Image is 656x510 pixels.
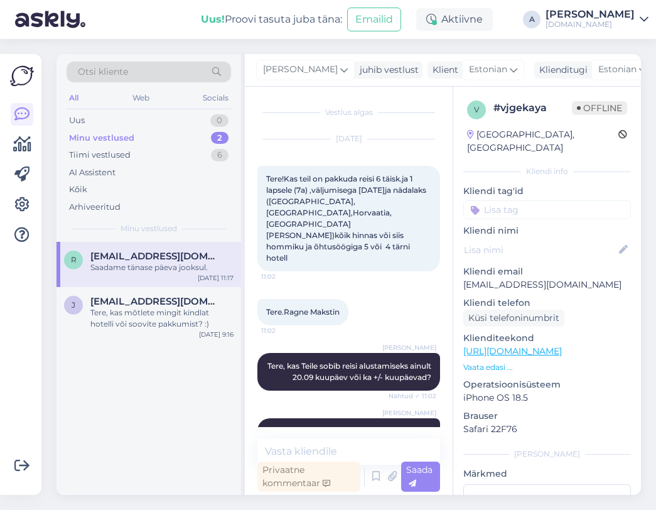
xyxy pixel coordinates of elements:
span: Nähtud ✓ 11:02 [389,391,436,401]
div: [GEOGRAPHIC_DATA], [GEOGRAPHIC_DATA] [467,128,618,155]
input: Lisa tag [463,200,631,219]
p: Kliendi nimi [463,224,631,237]
div: [DOMAIN_NAME] [546,19,635,30]
p: Klienditeekond [463,332,631,345]
div: Arhiveeritud [69,201,121,214]
p: Kliendi telefon [463,296,631,310]
div: Kliendi info [463,166,631,177]
span: Tere, kas Teile sobib reisi alustamiseks ainult 20.09 kuupäev või ka +/- kuupäevad? [267,361,433,382]
div: [PERSON_NAME] [546,9,635,19]
div: [PERSON_NAME] [463,448,631,460]
div: juhib vestlust [355,63,419,77]
p: Kliendi tag'id [463,185,631,198]
div: 0 [210,114,229,127]
span: Saada [406,464,433,489]
span: Mis eelarve piires parimad pakkumised võiksime Teile saata? [286,426,433,447]
div: Klienditugi [534,63,588,77]
div: # vjgekaya [493,100,572,116]
p: Kliendi email [463,265,631,278]
div: AI Assistent [69,166,116,179]
span: Tere.Ragne Makstin [266,307,340,317]
span: [PERSON_NAME] [382,408,436,418]
div: [DATE] 11:17 [198,273,234,283]
span: Otsi kliente [78,65,128,79]
p: iPhone OS 18.5 [463,391,631,404]
span: Tere!Kas teil on pakkuda reisi 6 täisk.ja 1 lapsele (7a) ,väljumisega [DATE]ja nädalaks ([GEOGRAP... [266,174,428,263]
span: j [72,300,75,310]
div: A [523,11,540,28]
img: Askly Logo [10,64,34,88]
b: Uus! [201,13,225,25]
a: [URL][DOMAIN_NAME] [463,345,562,357]
button: Emailid [347,8,401,31]
p: Brauser [463,410,631,423]
span: 11:02 [261,326,308,335]
div: Privaatne kommentaar [257,462,360,492]
span: [PERSON_NAME] [382,343,436,352]
span: r [71,255,77,264]
input: Lisa nimi [464,243,616,257]
span: v [474,105,479,114]
div: Proovi tasuta juba täna: [201,12,342,27]
div: Socials [200,90,231,106]
p: Safari 22F76 [463,423,631,436]
div: Web [130,90,152,106]
div: Tere, kas mõtlete mingit kindlat hotelli või soovite pakkumist? :) [90,307,234,330]
div: Minu vestlused [69,132,134,144]
p: Märkmed [463,467,631,480]
div: [DATE] 9:16 [199,330,234,339]
span: ragnemakstin@icloud.com [90,251,221,262]
div: 2 [211,132,229,144]
span: Estonian [469,63,507,77]
div: Aktiivne [416,8,493,31]
div: Kõik [69,183,87,196]
span: Estonian [598,63,637,77]
div: [DATE] [257,133,440,144]
div: Küsi telefoninumbrit [463,310,564,327]
div: Vestlus algas [257,107,440,118]
span: [PERSON_NAME] [263,63,338,77]
p: Operatsioonisüsteem [463,378,631,391]
span: 11:02 [261,272,308,281]
div: Klient [427,63,458,77]
div: 6 [211,149,229,161]
p: [EMAIL_ADDRESS][DOMAIN_NAME] [463,278,631,291]
span: Offline [572,101,627,115]
div: Tiimi vestlused [69,149,131,161]
div: Saadame tänase päeva jooksul. [90,262,234,273]
span: jenni.parviainen@icloud.com [90,296,221,307]
span: Minu vestlused [121,223,177,234]
div: Uus [69,114,85,127]
p: Vaata edasi ... [463,362,631,373]
div: All [67,90,81,106]
a: [PERSON_NAME][DOMAIN_NAME] [546,9,648,30]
